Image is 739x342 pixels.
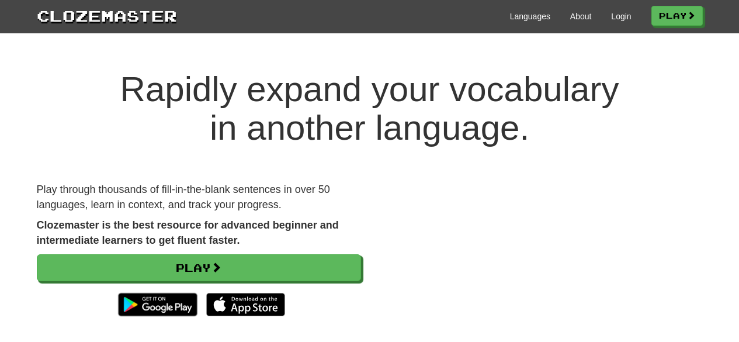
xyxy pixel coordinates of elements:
p: Play through thousands of fill-in-the-blank sentences in over 50 languages, learn in context, and... [37,182,361,212]
img: Download_on_the_App_Store_Badge_US-UK_135x40-25178aeef6eb6b83b96f5f2d004eda3bffbb37122de64afbaef7... [206,293,285,316]
a: Languages [510,11,550,22]
strong: Clozemaster is the best resource for advanced beginner and intermediate learners to get fluent fa... [37,219,339,246]
a: Play [651,6,703,26]
a: Play [37,254,361,281]
img: Get it on Google Play [112,287,203,322]
a: Clozemaster [37,5,177,26]
a: About [570,11,592,22]
a: Login [611,11,631,22]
